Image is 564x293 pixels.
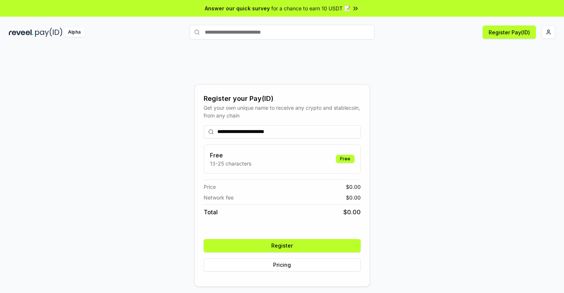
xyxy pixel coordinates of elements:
[35,28,62,37] img: pay_id
[204,258,361,272] button: Pricing
[204,194,234,201] span: Network fee
[271,4,350,12] span: for a chance to earn 10 USDT 📝
[336,155,354,163] div: Free
[205,4,270,12] span: Answer our quick survey
[483,25,536,39] button: Register Pay(ID)
[346,194,361,201] span: $ 0.00
[346,183,361,191] span: $ 0.00
[210,160,251,167] p: 13-25 characters
[9,28,34,37] img: reveel_dark
[204,239,361,252] button: Register
[204,104,361,119] div: Get your own unique name to receive any crypto and stablecoin, from any chain
[64,28,85,37] div: Alpha
[210,151,251,160] h3: Free
[343,208,361,217] span: $ 0.00
[204,183,216,191] span: Price
[204,208,218,217] span: Total
[204,93,361,104] div: Register your Pay(ID)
